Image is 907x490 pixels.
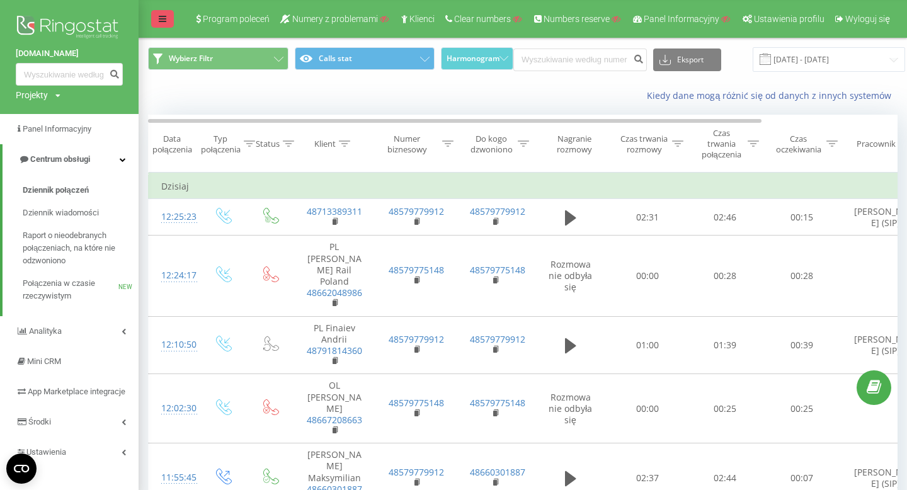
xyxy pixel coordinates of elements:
div: Numer biznesowy [375,134,440,155]
td: 00:25 [763,374,841,443]
td: 02:31 [608,199,687,236]
span: Analityka [29,326,62,336]
span: Dziennik połączeń [23,184,89,197]
span: Panel Informacyjny [23,124,91,134]
div: Nagranie rozmowy [544,134,605,155]
a: 48579775148 [470,397,525,409]
div: Status [256,139,280,149]
input: Wyszukiwanie według numeru [513,48,647,71]
a: Dziennik wiadomości [23,202,139,224]
a: Centrum obsługi [3,144,139,174]
a: Połączenia w czasie rzeczywistymNEW [23,272,139,307]
a: 48713389311 [307,205,362,217]
a: 48579779912 [470,333,525,345]
span: Program poleceń [203,14,270,24]
span: Klienci [409,14,435,24]
button: Harmonogram [441,47,513,70]
td: 01:39 [687,316,763,374]
a: Kiedy dane mogą różnić się od danych z innych systemów [647,89,898,101]
td: 00:00 [608,236,687,316]
a: 48579775148 [470,264,525,276]
span: Raport o nieodebranych połączeniach, na które nie odzwoniono [23,229,132,267]
span: Harmonogram [447,54,499,63]
a: 48579779912 [389,205,444,217]
div: Klient [314,139,336,149]
div: Projekty [16,89,48,101]
span: Mini CRM [27,356,61,366]
span: Środki [28,417,51,426]
div: Pracownik [857,139,896,149]
div: Czas trwania rozmowy [619,134,669,155]
span: Wyloguj się [845,14,890,24]
img: Ringostat logo [16,13,123,44]
span: Clear numbers [454,14,511,24]
a: 48667208663 [307,414,362,426]
span: Połączenia w czasie rzeczywistym [23,277,118,302]
div: 11:55:45 [161,465,186,490]
td: 02:46 [687,199,763,236]
div: Typ połączenia [201,134,241,155]
button: Calls stat [295,47,435,70]
td: PL Finaiev Andrii [294,316,375,374]
div: Czas oczekiwania [773,134,823,155]
span: Panel Informacyjny [644,14,719,24]
td: 00:28 [763,236,841,316]
td: 00:00 [608,374,687,443]
a: 48660301887 [470,466,525,478]
td: OL [PERSON_NAME] [294,374,375,443]
div: 12:10:50 [161,333,186,357]
button: Open CMP widget [6,453,37,484]
a: Dziennik połączeń [23,179,139,202]
td: 00:28 [687,236,763,316]
span: Rozmowa nie odbyła się [549,391,592,426]
div: Do kogo dzwoniono [468,134,515,155]
a: 48579775148 [389,264,444,276]
span: Ustawienia profilu [754,14,824,24]
a: 48579779912 [470,205,525,217]
input: Wyszukiwanie według numeru [16,63,123,86]
button: Wybierz Filtr [148,47,288,70]
button: Eksport [653,48,721,71]
span: App Marketplace integracje [28,387,125,396]
td: 00:25 [687,374,763,443]
td: 00:15 [763,199,841,236]
td: 00:39 [763,316,841,374]
td: 01:00 [608,316,687,374]
div: 12:02:30 [161,396,186,421]
span: Numbers reserve [544,14,610,24]
div: Czas trwania połączenia [698,128,744,160]
a: 48791814360 [307,345,362,356]
a: [DOMAIN_NAME] [16,47,123,60]
span: Centrum obsługi [30,154,90,164]
span: Dziennik wiadomości [23,207,99,219]
div: 12:24:17 [161,263,186,288]
span: Wybierz Filtr [169,54,213,64]
a: 48579779912 [389,333,444,345]
a: 48662048986 [307,287,362,299]
a: 48579775148 [389,397,444,409]
div: Data połączenia [149,134,195,155]
a: 48579779912 [389,466,444,478]
span: Numery z problemami [292,14,378,24]
td: PL [PERSON_NAME] Rail Poland [294,236,375,316]
span: Ustawienia [26,447,66,457]
a: Raport o nieodebranych połączeniach, na które nie odzwoniono [23,224,139,272]
span: Rozmowa nie odbyła się [549,258,592,293]
div: 12:25:23 [161,205,186,229]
